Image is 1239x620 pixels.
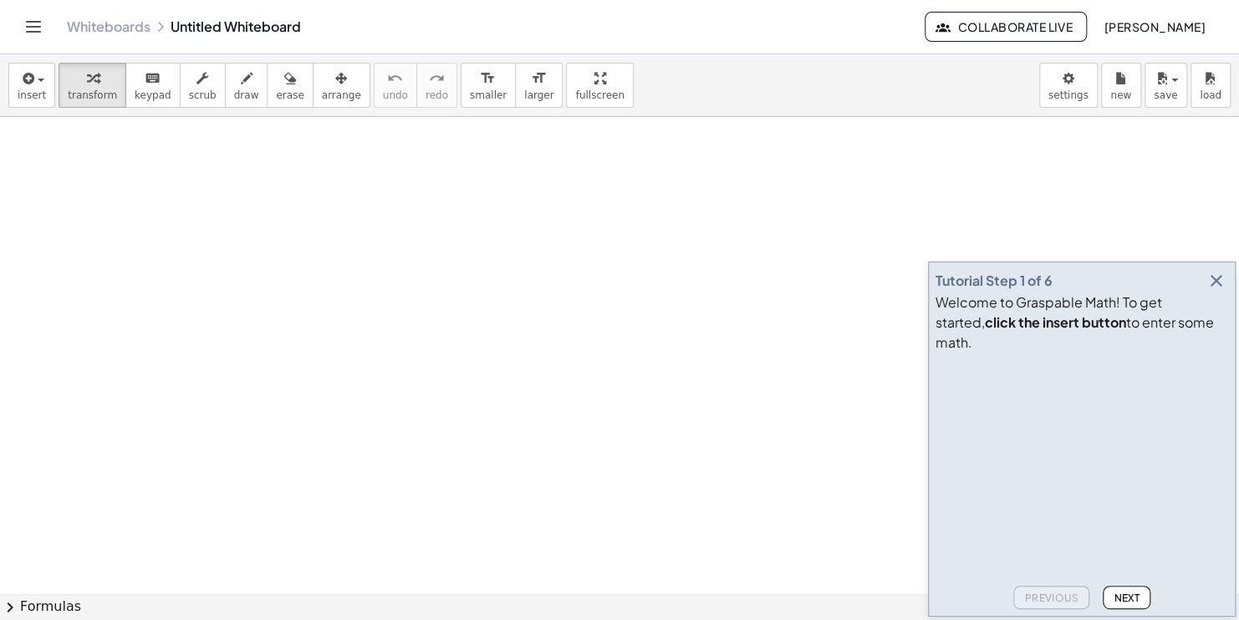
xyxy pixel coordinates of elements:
[1090,12,1219,42] button: [PERSON_NAME]
[1154,89,1177,101] span: save
[135,89,171,101] span: keypad
[68,89,117,101] span: transform
[1191,63,1231,108] button: load
[566,63,633,108] button: fullscreen
[1048,89,1089,101] span: settings
[322,89,361,101] span: arrange
[225,63,268,108] button: draw
[426,89,448,101] span: redo
[180,63,226,108] button: scrub
[20,13,47,40] button: Toggle navigation
[313,63,370,108] button: arrange
[383,89,408,101] span: undo
[276,89,303,101] span: erase
[429,69,445,89] i: redo
[531,69,547,89] i: format_size
[18,89,46,101] span: insert
[374,63,417,108] button: undoundo
[267,63,313,108] button: erase
[1104,19,1206,34] span: [PERSON_NAME]
[936,292,1228,353] div: Welcome to Graspable Math! To get started, to enter some math.
[470,89,507,101] span: smaller
[480,69,496,89] i: format_size
[1114,592,1140,604] span: Next
[515,63,563,108] button: format_sizelarger
[1145,63,1187,108] button: save
[939,19,1073,34] span: Collaborate Live
[1103,586,1150,609] button: Next
[189,89,217,101] span: scrub
[125,63,181,108] button: keyboardkeypad
[1110,89,1131,101] span: new
[8,63,55,108] button: insert
[1039,63,1098,108] button: settings
[575,89,624,101] span: fullscreen
[985,313,1126,331] b: click the insert button
[145,69,161,89] i: keyboard
[1101,63,1141,108] button: new
[524,89,553,101] span: larger
[387,69,403,89] i: undo
[925,12,1087,42] button: Collaborate Live
[234,89,259,101] span: draw
[936,271,1053,291] div: Tutorial Step 1 of 6
[1200,89,1221,101] span: load
[416,63,457,108] button: redoredo
[461,63,516,108] button: format_sizesmaller
[67,18,150,35] a: Whiteboards
[59,63,126,108] button: transform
